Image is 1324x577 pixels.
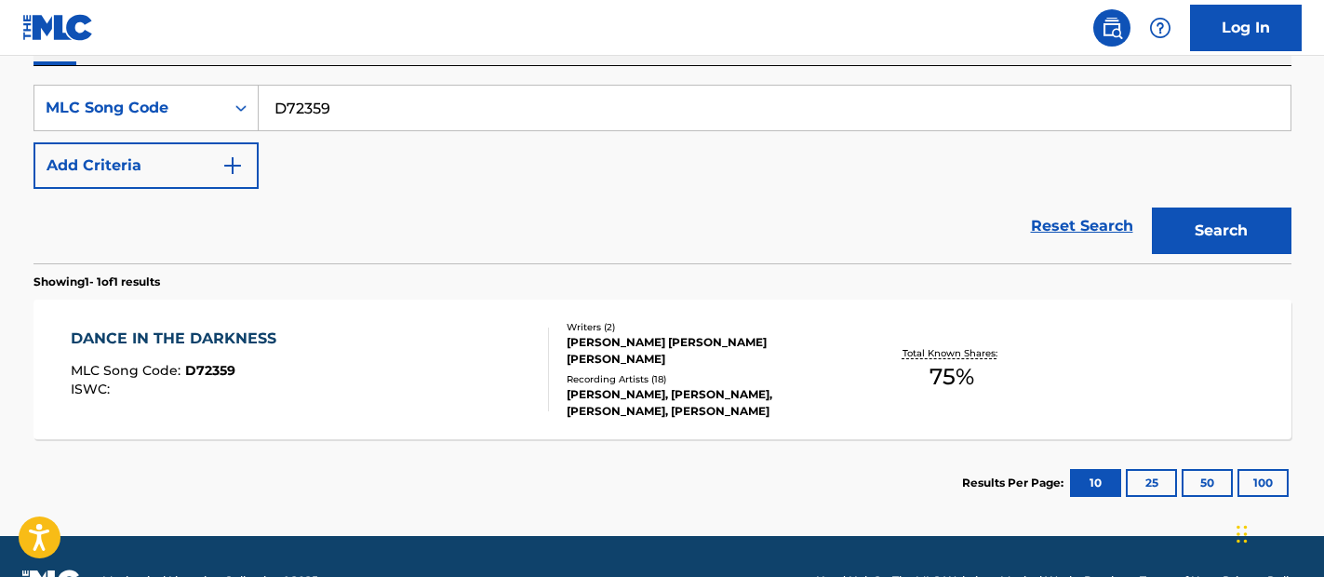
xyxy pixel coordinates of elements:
a: Log In [1190,5,1302,51]
p: Showing 1 - 1 of 1 results [33,274,160,290]
img: help [1149,17,1171,39]
span: D72359 [185,362,235,379]
div: Drag [1237,506,1248,562]
button: 50 [1182,469,1233,497]
span: ISWC : [71,381,114,397]
a: Public Search [1093,9,1130,47]
div: [PERSON_NAME], [PERSON_NAME], [PERSON_NAME], [PERSON_NAME] [567,386,848,420]
iframe: Chat Widget [1231,488,1324,577]
div: DANCE IN THE DARKNESS [71,328,286,350]
button: Search [1152,208,1291,254]
button: 10 [1070,469,1121,497]
span: 75 % [929,360,974,394]
a: Reset Search [1022,206,1143,247]
p: Results Per Page: [962,475,1068,491]
div: MLC Song Code [46,97,213,119]
button: Add Criteria [33,142,259,189]
button: 25 [1126,469,1177,497]
div: Help [1142,9,1179,47]
a: DANCE IN THE DARKNESSMLC Song Code:D72359ISWC:Writers (2)[PERSON_NAME] [PERSON_NAME] [PERSON_NAME... [33,300,1291,439]
img: 9d2ae6d4665cec9f34b9.svg [221,154,244,177]
button: 100 [1237,469,1289,497]
form: Search Form [33,85,1291,263]
div: [PERSON_NAME] [PERSON_NAME] [PERSON_NAME] [567,334,848,368]
img: MLC Logo [22,14,94,41]
div: Writers ( 2 ) [567,320,848,334]
p: Total Known Shares: [903,346,1002,360]
div: Recording Artists ( 18 ) [567,372,848,386]
img: search [1101,17,1123,39]
span: MLC Song Code : [71,362,185,379]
